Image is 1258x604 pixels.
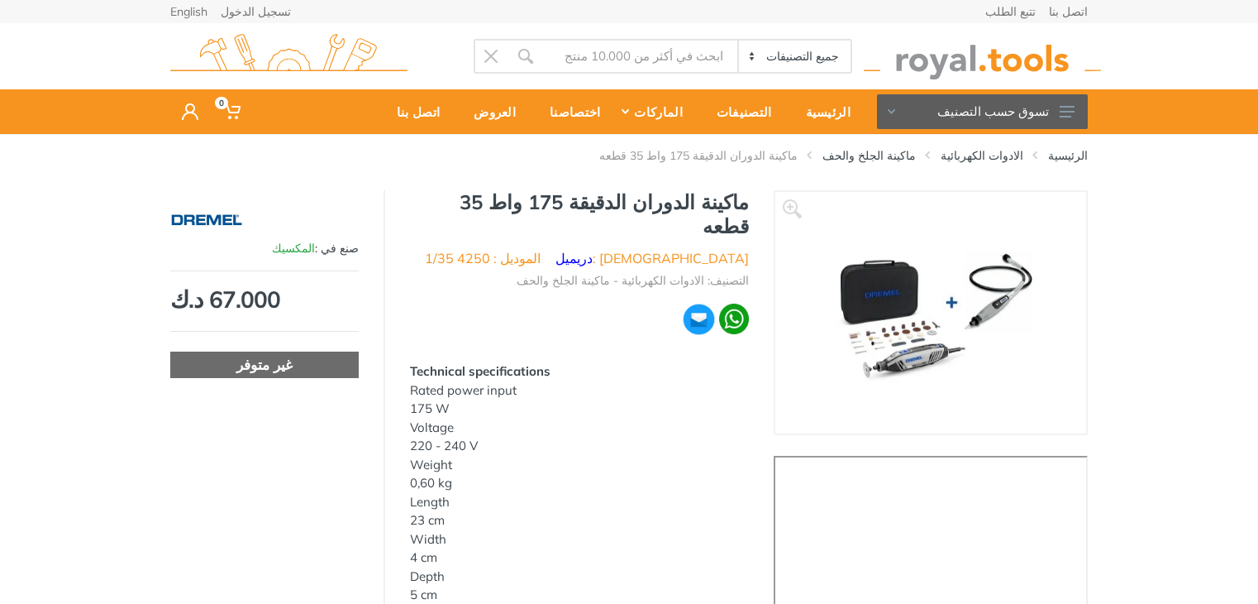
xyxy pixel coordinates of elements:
div: اختصاصنا [527,94,612,129]
a: ماكينة الجلخ والحف [822,147,916,164]
input: Site search [543,39,737,74]
img: royal.tools Logo [170,34,407,79]
img: wa.webp [719,304,750,334]
div: 175 W [410,400,749,419]
a: دريميل [555,250,593,266]
div: اتصل بنا [374,94,451,129]
a: العروض [451,89,527,134]
div: الماركات [612,94,693,129]
b: Technical specifications [410,363,550,379]
a: الرئيسية [1048,147,1088,164]
div: Weight [410,456,749,475]
a: English [170,6,207,17]
a: الادوات الكهربائية [941,147,1023,164]
div: صنع في : [170,240,359,257]
h1: ماكينة الدوران الدقيقة 175 واط 35 قطعه [410,190,749,238]
li: التصنيف: الادوات الكهربائية - ماكينة الجلخ والحف [517,272,749,290]
a: تتبع الطلب [985,6,1036,17]
li: ماكينة الدوران الدقيقة 175 واط 35 قطعه [574,147,798,164]
div: الرئيسية [784,94,862,129]
span: المكسيك [272,241,315,256]
div: 67.000 د.ك [170,288,359,311]
a: التصنيفات [694,89,784,134]
select: Category [737,41,851,72]
div: 220 - 240 V [410,437,749,456]
div: 0,60 kg [410,474,749,493]
a: اتصل بنا [374,89,451,134]
li: [DEMOGRAPHIC_DATA] : [555,248,749,268]
div: العروض [451,94,527,129]
a: اختصاصنا [527,89,612,134]
button: تسوق حسب التصنيف [877,94,1088,129]
a: اتصل بنا [1049,6,1088,17]
div: غير متوفر [170,352,359,378]
a: تسجيل الدخول [221,6,291,17]
div: Depth [410,568,749,587]
li: الموديل : 4250 1/35 [425,248,541,268]
a: 0 [210,89,252,134]
img: ma.webp [682,303,715,336]
a: الرئيسية [784,89,862,134]
div: التصنيفات [694,94,784,129]
div: Voltage [410,419,749,438]
img: دريميل [170,199,243,240]
div: Rated power input [410,381,749,400]
img: Royal Tools - ماكينة الدوران الدقيقة 175 واط 35 قطعه [812,209,1049,417]
div: 4 cm [410,549,749,568]
img: royal.tools Logo [864,34,1101,79]
nav: breadcrumb [170,147,1088,164]
div: 23 cm [410,511,749,530]
div: Length [410,493,749,512]
span: 0 [215,97,228,109]
div: Width [410,530,749,549]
